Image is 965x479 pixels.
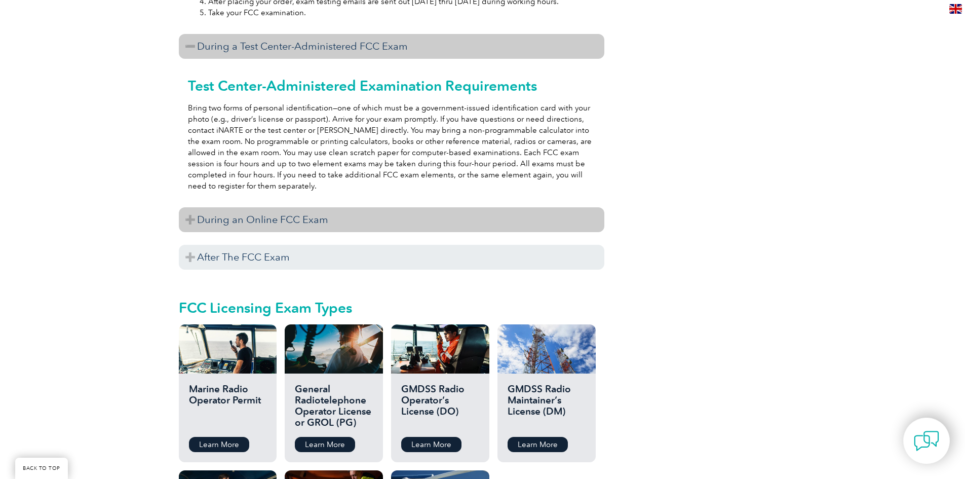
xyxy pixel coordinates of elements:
[401,437,461,452] a: Learn More
[508,437,568,452] a: Learn More
[208,7,595,18] li: Take your FCC examination.
[188,78,595,94] h2: Test Center-Administered Examination Requirements
[15,458,68,479] a: BACK TO TOP
[179,34,604,59] h3: During a Test Center-Administered FCC Exam
[189,384,266,429] h2: Marine Radio Operator Permit
[179,207,604,232] h3: During an Online FCC Exam
[188,102,595,192] p: Bring two forms of personal identification—one of which must be a government-issued identificatio...
[508,384,585,429] h2: GMDSS Radio Maintainer’s License (DM)
[179,245,604,270] h3: After The FCC Exam
[914,428,939,454] img: contact-chat.png
[949,4,962,14] img: en
[295,437,355,452] a: Learn More
[179,300,604,316] h2: FCC Licensing Exam Types
[295,384,372,429] h2: General Radiotelephone Operator License or GROL (PG)
[189,437,249,452] a: Learn More
[401,384,479,429] h2: GMDSS Radio Operator’s License (DO)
